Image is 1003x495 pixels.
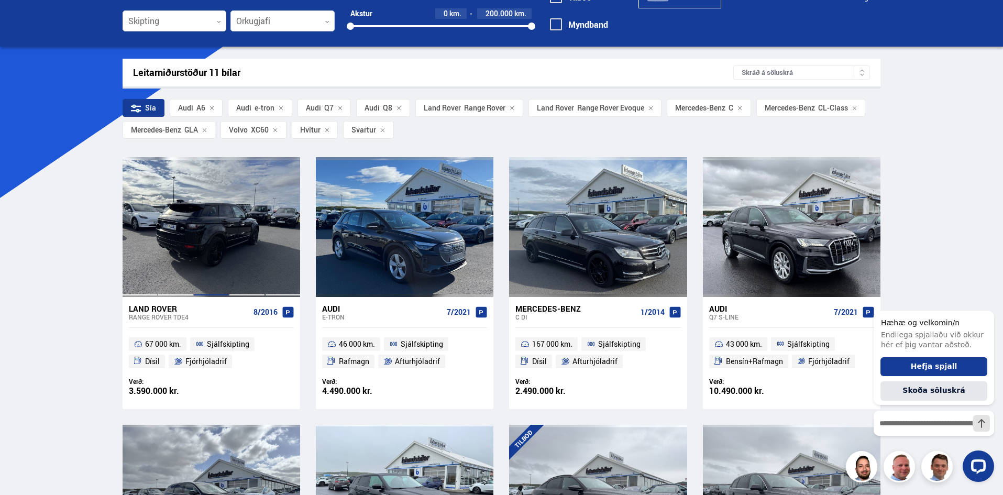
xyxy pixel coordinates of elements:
span: e-tron [236,104,274,112]
div: Land Rover [129,304,249,313]
div: Audi [178,104,193,112]
span: Rafmagn [339,355,369,368]
img: nhp88E3Fdnt1Opn2.png [847,453,879,484]
span: 7/2021 [834,308,858,316]
div: e-tron [322,313,443,321]
span: Range Rover [424,104,505,112]
span: Fjórhjóladrif [185,355,227,368]
span: Sjálfskipting [207,338,249,350]
a: Mercedes-Benz C DI 1/2014 167 000 km. Sjálfskipting Dísil Afturhjóladrif Verð: 2.490.000 kr. [509,297,687,409]
div: Audi [306,104,321,112]
iframe: LiveChat chat widget [865,291,998,490]
div: Volvo [229,126,248,134]
div: Akstur [350,9,372,18]
span: Afturhjóladrif [395,355,440,368]
div: Mercedes-Benz [515,304,636,313]
div: Range Rover TDE4 [129,313,249,321]
div: Verð: [515,378,598,386]
span: 8/2016 [253,308,278,316]
span: Range Rover Evoque [537,104,644,112]
span: Afturhjóladrif [572,355,618,368]
div: Audi [236,104,251,112]
span: GLA [131,126,198,134]
span: Bensín+Rafmagn [726,355,783,368]
span: Svartur [351,126,376,134]
span: CL-Class [765,104,848,112]
a: Audi e-tron 7/2021 46 000 km. Sjálfskipting Rafmagn Afturhjóladrif Verð: 4.490.000 kr. [316,297,493,409]
div: Audi [709,304,830,313]
div: Audi [322,304,443,313]
div: Mercedes-Benz [131,126,181,134]
div: C DI [515,313,636,321]
a: Land Rover Range Rover TDE4 8/2016 67 000 km. Sjálfskipting Dísil Fjórhjóladrif Verð: 3.590.000 kr. [123,297,300,409]
div: 4.490.000 kr. [322,387,405,395]
div: Verð: [322,378,405,386]
span: 67 000 km. [145,338,181,350]
span: km. [514,9,526,18]
span: Sjálfskipting [787,338,830,350]
div: Land Rover [424,104,461,112]
div: Verð: [709,378,792,386]
div: Skráð á söluskrá [733,65,870,80]
span: Q7 [306,104,334,112]
span: Dísil [145,355,160,368]
span: 200.000 [486,8,513,18]
span: 46 000 km. [339,338,375,350]
span: Hvítur [300,126,321,134]
div: Mercedes-Benz [675,104,725,112]
span: 0 [444,8,448,18]
a: Audi Q7 S-LINE 7/2021 43 000 km. Sjálfskipting Bensín+Rafmagn Fjórhjóladrif Verð: 10.490.000 kr. [703,297,880,409]
div: Mercedes-Benz [765,104,815,112]
span: C [675,104,733,112]
label: Myndband [550,20,608,29]
div: 3.590.000 kr. [129,387,212,395]
span: Sjálfskipting [401,338,443,350]
span: 7/2021 [447,308,471,316]
div: Leitarniðurstöður 11 bílar [133,67,734,78]
div: 2.490.000 kr. [515,387,598,395]
div: Audi [365,104,380,112]
span: Q8 [365,104,392,112]
div: Q7 S-LINE [709,313,830,321]
span: 43 000 km. [726,338,762,350]
span: A6 [178,104,205,112]
div: Verð: [129,378,212,386]
span: Sjálfskipting [598,338,641,350]
span: 167 000 km. [532,338,572,350]
span: km. [449,9,461,18]
div: Land Rover [537,104,574,112]
div: Sía [123,99,164,117]
div: 10.490.000 kr. [709,387,792,395]
span: XC60 [229,126,269,134]
span: 1/2014 [641,308,665,316]
span: Fjórhjóladrif [808,355,850,368]
span: Dísil [532,355,547,368]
